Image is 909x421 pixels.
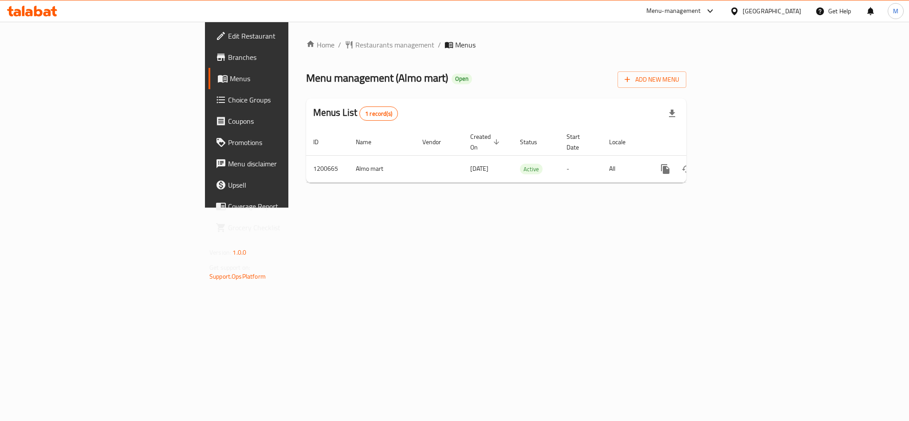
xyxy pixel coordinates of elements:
a: Upsell [209,174,357,196]
button: Add New Menu [618,71,686,88]
a: Restaurants management [345,39,434,50]
a: Coverage Report [209,196,357,217]
span: ID [313,137,330,147]
span: Choice Groups [228,94,350,105]
span: 1.0.0 [232,247,246,258]
button: more [655,158,676,180]
a: Promotions [209,132,357,153]
span: Promotions [228,137,350,148]
span: Menus [230,73,350,84]
a: Menu disclaimer [209,153,357,174]
a: Branches [209,47,357,68]
span: Menu management ( Almo mart ) [306,68,448,88]
nav: breadcrumb [306,39,686,50]
a: Edit Restaurant [209,25,357,47]
div: Export file [661,103,683,124]
div: Total records count [359,106,398,121]
span: Created On [470,131,502,153]
td: - [559,155,602,182]
span: Edit Restaurant [228,31,350,41]
div: [GEOGRAPHIC_DATA] [743,6,801,16]
span: Vendor [422,137,453,147]
a: Menus [209,68,357,89]
span: Menu disclaimer [228,158,350,169]
span: Coupons [228,116,350,126]
div: Open [452,74,472,84]
span: Grocery Checklist [228,222,350,233]
span: Restaurants management [355,39,434,50]
span: Menus [455,39,476,50]
li: / [438,39,441,50]
span: [DATE] [470,163,488,174]
span: Name [356,137,383,147]
span: Version: [209,247,231,258]
a: Grocery Checklist [209,217,357,238]
span: Status [520,137,549,147]
span: M [893,6,898,16]
span: Active [520,164,543,174]
span: Start Date [567,131,591,153]
span: Upsell [228,180,350,190]
span: Get support on: [209,262,250,273]
span: 1 record(s) [360,110,397,118]
th: Actions [648,129,747,156]
span: Locale [609,137,637,147]
a: Support.OpsPlatform [209,271,266,282]
a: Coupons [209,110,357,132]
td: All [602,155,648,182]
a: Choice Groups [209,89,357,110]
h2: Menus List [313,106,398,121]
span: Add New Menu [625,74,679,85]
span: Coverage Report [228,201,350,212]
button: Change Status [676,158,697,180]
table: enhanced table [306,129,747,183]
td: Almo mart [349,155,415,182]
span: Open [452,75,472,83]
span: Branches [228,52,350,63]
div: Menu-management [646,6,701,16]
